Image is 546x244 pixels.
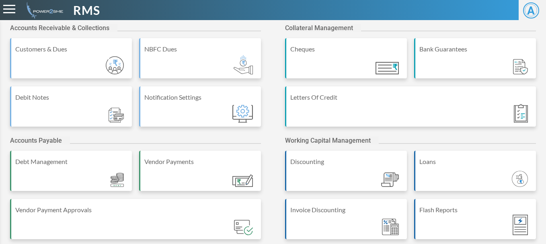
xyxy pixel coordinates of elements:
div: Discounting [290,157,403,166]
img: Module_ic [109,108,124,123]
h2: Collateral Management [285,24,361,32]
h2: Accounts Payable [10,137,70,144]
div: Loans [419,157,532,166]
img: Module_ic [513,215,528,235]
span: RMS [73,1,100,19]
img: Module_ic [234,220,253,235]
img: Module_ic [512,171,528,187]
a: Notification Settings Module_ic [139,86,261,135]
h2: Accounts Receivable & Collections [10,24,117,32]
div: Notification Settings [144,92,257,102]
a: Cheques Module_ic [285,38,407,86]
img: Module_ic [381,172,399,187]
img: Module_ic [111,173,124,187]
h2: Working Capital Management [285,137,379,144]
a: Discounting Module_ic [285,151,407,199]
div: Debt Management [15,157,128,166]
div: Flash Reports [419,205,532,215]
img: Module_ic [376,62,399,74]
a: NBFC Dues Module_ic [139,38,261,86]
img: Module_ic [234,55,253,74]
a: Customers & Dues Module_ic [10,38,132,86]
img: Module_ic [514,104,528,123]
a: Debit Notes Module_ic [10,86,132,135]
img: admin [23,2,63,18]
img: Module_ic [232,105,253,123]
div: Bank Guarantees [419,44,532,54]
a: Vendor Payments Module_ic [139,151,261,199]
img: Module_ic [382,219,399,236]
div: Invoice Discounting [290,205,403,215]
span: A [523,2,539,18]
a: Bank Guarantees Module_ic [414,38,536,86]
div: NBFC Dues [144,44,257,54]
img: Module_ic [106,56,124,74]
div: Debit Notes [15,92,128,102]
div: Vendor Payment Approvals [15,205,257,215]
a: Letters Of Credit Module_ic [285,86,536,135]
a: Debt Management Module_ic [10,151,132,199]
div: Vendor Payments [144,157,257,166]
div: Cheques [290,44,403,54]
div: Customers & Dues [15,44,128,54]
div: Letters Of Credit [290,92,532,102]
img: Module_ic [513,59,528,75]
img: Module_ic [232,174,253,187]
a: Loans Module_ic [414,151,536,199]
